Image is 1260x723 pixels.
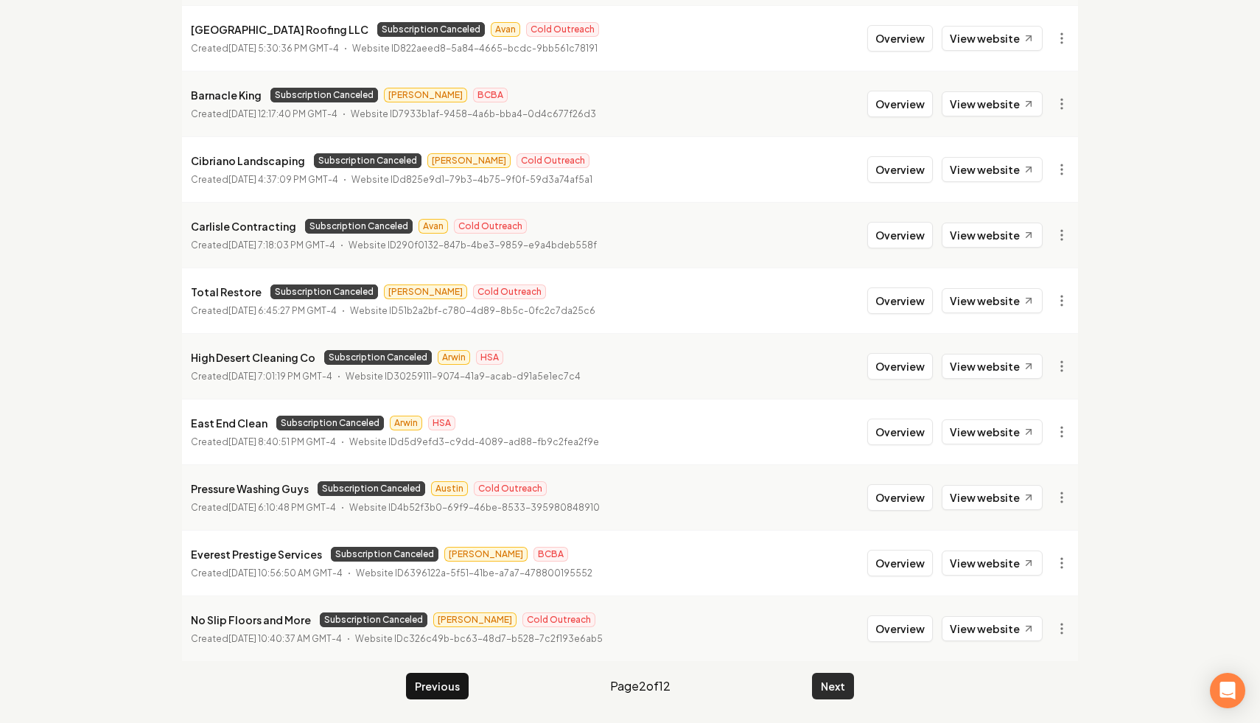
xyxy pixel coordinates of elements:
button: Previous [406,673,469,699]
p: Total Restore [191,283,262,301]
span: Subscription Canceled [270,88,378,102]
p: Website ID 4b52f3b0-69f9-46be-8533-395980848910 [349,500,600,515]
p: Everest Prestige Services [191,545,322,563]
a: View website [942,616,1043,641]
a: View website [942,354,1043,379]
button: Next [812,673,854,699]
p: Website ID 30259111-9074-41a9-acab-d91a5e1ec7c4 [346,369,581,384]
time: [DATE] 7:18:03 PM GMT-4 [228,240,335,251]
a: View website [942,157,1043,182]
div: Open Intercom Messenger [1210,673,1245,708]
p: East End Clean [191,414,267,432]
time: [DATE] 4:37:09 PM GMT-4 [228,174,338,185]
p: Created [191,369,332,384]
span: Subscription Canceled [377,22,485,37]
span: Subscription Canceled [324,350,432,365]
p: [GEOGRAPHIC_DATA] Roofing LLC [191,21,368,38]
span: Page 2 of 12 [610,677,671,695]
span: Austin [431,481,468,496]
button: Overview [867,353,933,380]
button: Overview [867,91,933,117]
button: Overview [867,222,933,248]
p: Website ID 290f0132-847b-4be3-9859-e9a4bdeb558f [349,238,597,253]
span: [PERSON_NAME] [433,612,517,627]
span: Arwin [438,350,470,365]
p: Created [191,566,343,581]
span: [PERSON_NAME] [427,153,511,168]
p: Website ID d825e9d1-79b3-4b75-9f0f-59d3a74af5a1 [351,172,592,187]
p: No Slip Floors and More [191,611,311,629]
button: Overview [867,287,933,314]
span: Subscription Canceled [270,284,378,299]
p: Cibriano Landscaping [191,152,305,170]
time: [DATE] 6:10:48 PM GMT-4 [228,502,336,513]
time: [DATE] 12:17:40 PM GMT-4 [228,108,337,119]
span: HSA [476,350,503,365]
p: Website ID 6396122a-5f51-41be-a7a7-478800195552 [356,566,592,581]
p: Carlisle Contracting [191,217,296,235]
p: Created [191,632,342,646]
p: Barnacle King [191,86,262,104]
button: Overview [867,419,933,445]
button: Overview [867,615,933,642]
button: Overview [867,550,933,576]
time: [DATE] 10:56:50 AM GMT-4 [228,567,343,579]
time: [DATE] 5:30:36 PM GMT-4 [228,43,339,54]
span: HSA [428,416,455,430]
time: [DATE] 6:45:27 PM GMT-4 [228,305,337,316]
a: View website [942,485,1043,510]
a: View website [942,26,1043,51]
a: View website [942,223,1043,248]
span: BCBA [533,547,568,562]
p: Created [191,500,336,515]
button: Overview [867,484,933,511]
p: Created [191,107,337,122]
span: Cold Outreach [473,284,546,299]
p: Created [191,41,339,56]
a: View website [942,419,1043,444]
p: High Desert Cleaning Co [191,349,315,366]
span: Arwin [390,416,422,430]
time: [DATE] 8:40:51 PM GMT-4 [228,436,336,447]
p: Website ID 7933b1af-9458-4a6b-bba4-0d4c677f26d3 [351,107,596,122]
span: Cold Outreach [454,219,527,234]
span: BCBA [473,88,508,102]
span: Avan [419,219,448,234]
p: Website ID 822aeed8-5a84-4665-bcdc-9bb561c78191 [352,41,598,56]
span: Subscription Canceled [318,481,425,496]
span: Subscription Canceled [276,416,384,430]
a: View website [942,551,1043,576]
a: View website [942,288,1043,313]
p: Created [191,304,337,318]
span: Cold Outreach [474,481,547,496]
time: [DATE] 10:40:37 AM GMT-4 [228,633,342,644]
p: Pressure Washing Guys [191,480,309,497]
span: [PERSON_NAME] [444,547,528,562]
p: Created [191,435,336,450]
button: Overview [867,156,933,183]
span: Subscription Canceled [331,547,438,562]
p: Website ID c326c49b-bc63-48d7-b528-7c2f193e6ab5 [355,632,603,646]
span: Cold Outreach [517,153,589,168]
span: [PERSON_NAME] [384,284,467,299]
span: Subscription Canceled [320,612,427,627]
span: Cold Outreach [522,612,595,627]
p: Website ID d5d9efd3-c9dd-4089-ad88-fb9c2fea2f9e [349,435,599,450]
span: Avan [491,22,520,37]
p: Created [191,238,335,253]
a: View website [942,91,1043,116]
span: Subscription Canceled [314,153,421,168]
span: Cold Outreach [526,22,599,37]
p: Website ID 51b2a2bf-c780-4d89-8b5c-0fc2c7da25c6 [350,304,595,318]
button: Overview [867,25,933,52]
p: Created [191,172,338,187]
span: Subscription Canceled [305,219,413,234]
time: [DATE] 7:01:19 PM GMT-4 [228,371,332,382]
span: [PERSON_NAME] [384,88,467,102]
